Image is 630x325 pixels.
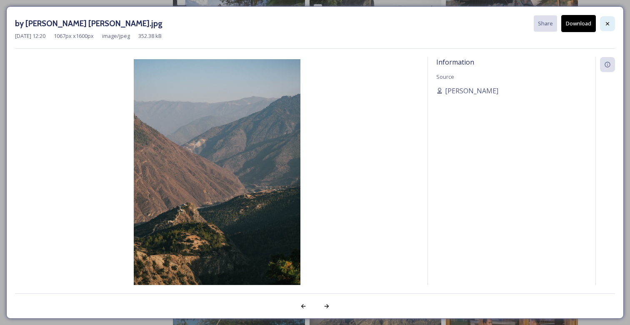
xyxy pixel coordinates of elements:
[534,15,557,32] button: Share
[15,59,419,309] img: by%20Matt%20Dutile%20Paro.jpg
[436,73,454,80] span: Source
[138,32,162,40] span: 352.38 kB
[102,32,130,40] span: image/jpeg
[436,57,474,67] span: Information
[15,32,45,40] span: [DATE] 12:20
[15,17,162,30] h3: by [PERSON_NAME] [PERSON_NAME].jpg
[561,15,596,32] button: Download
[445,86,498,96] span: [PERSON_NAME]
[54,32,94,40] span: 1067 px x 1600 px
